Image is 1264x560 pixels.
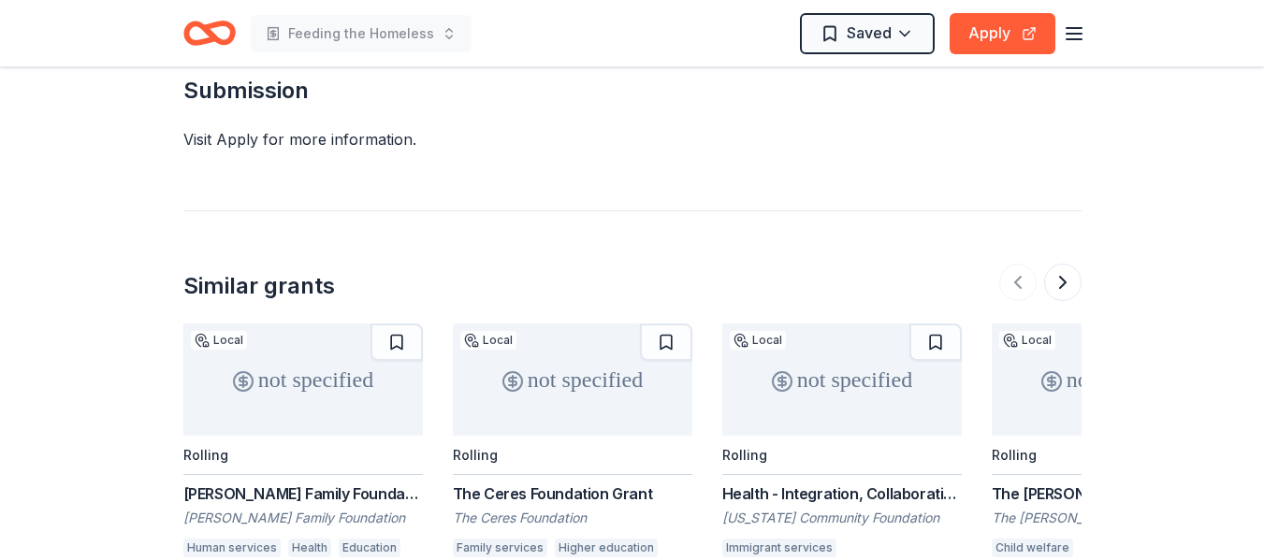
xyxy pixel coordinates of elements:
[183,271,335,301] div: Similar grants
[730,331,786,350] div: Local
[453,509,692,527] div: The Ceres Foundation
[722,509,962,527] div: [US_STATE] Community Foundation
[453,538,547,557] div: Family services
[183,128,1082,151] div: Visit Apply for more information.
[183,482,423,505] div: [PERSON_NAME] Family Foundation Grants
[191,331,247,350] div: Local
[183,76,1082,106] h2: Submission
[722,323,962,436] div: not specified
[992,509,1231,527] div: The [PERSON_NAME] Foundation
[453,323,692,436] div: not specified
[339,538,400,557] div: Education
[288,22,434,45] span: Feeding the Homeless
[992,482,1231,505] div: The [PERSON_NAME] Foundation Grants
[251,15,472,52] button: Feeding the Homeless
[992,538,1073,557] div: Child welfare
[183,11,236,55] a: Home
[453,447,498,463] div: Rolling
[722,482,962,505] div: Health - Integration, Collaboration & Advocacy Grants
[992,447,1037,463] div: Rolling
[183,323,423,436] div: not specified
[183,538,281,557] div: Human services
[183,509,423,527] div: [PERSON_NAME] Family Foundation
[847,21,892,45] span: Saved
[453,482,692,505] div: The Ceres Foundation Grant
[800,13,935,54] button: Saved
[722,538,836,557] div: Immigrant services
[722,447,767,463] div: Rolling
[183,447,228,463] div: Rolling
[460,331,516,350] div: Local
[999,331,1055,350] div: Local
[288,538,331,557] div: Health
[950,13,1055,54] button: Apply
[555,538,658,557] div: Higher education
[992,323,1231,436] div: not specified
